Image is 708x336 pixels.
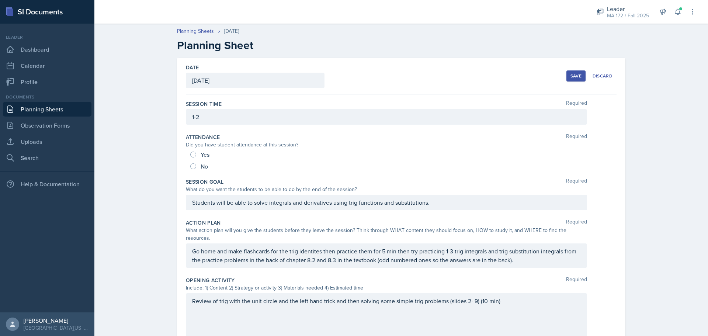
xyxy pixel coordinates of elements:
[186,100,222,108] label: Session Time
[186,178,223,186] label: Session Goal
[201,163,208,170] span: No
[186,277,235,284] label: Opening Activity
[3,102,91,117] a: Planning Sheets
[186,226,587,242] div: What action plan will you give the students before they leave the session? Think through WHAT con...
[566,100,587,108] span: Required
[3,42,91,57] a: Dashboard
[186,284,587,292] div: Include: 1) Content 2) Strategy or activity 3) Materials needed 4) Estimated time
[3,134,91,149] a: Uploads
[3,75,91,89] a: Profile
[201,151,209,158] span: Yes
[186,134,220,141] label: Attendance
[3,177,91,191] div: Help & Documentation
[177,39,625,52] h2: Planning Sheet
[3,94,91,100] div: Documents
[566,178,587,186] span: Required
[3,58,91,73] a: Calendar
[3,34,91,41] div: Leader
[24,324,88,332] div: [GEOGRAPHIC_DATA][US_STATE] in [GEOGRAPHIC_DATA]
[224,27,239,35] div: [DATE]
[192,297,581,305] p: Review of trig with the unit circle and the left hand trick and then solving some simple trig pro...
[192,198,581,207] p: Students will be able to solve integrals and derivatives using trig functions and substitutions.
[186,186,587,193] div: What do you want the students to be able to do by the end of the session?
[24,317,88,324] div: [PERSON_NAME]
[593,73,612,79] div: Discard
[192,112,581,121] p: 1-2
[186,141,587,149] div: Did you have student attendance at this session?
[177,27,214,35] a: Planning Sheets
[607,4,649,13] div: Leader
[607,12,649,20] div: MA 172 / Fall 2025
[589,70,617,82] button: Discard
[186,64,199,71] label: Date
[566,134,587,141] span: Required
[570,73,582,79] div: Save
[3,150,91,165] a: Search
[566,219,587,226] span: Required
[192,247,581,264] p: Go home and make flashcards for the trig identites then practice them for 5 min then try practici...
[186,219,221,226] label: Action Plan
[566,277,587,284] span: Required
[3,118,91,133] a: Observation Forms
[566,70,586,82] button: Save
